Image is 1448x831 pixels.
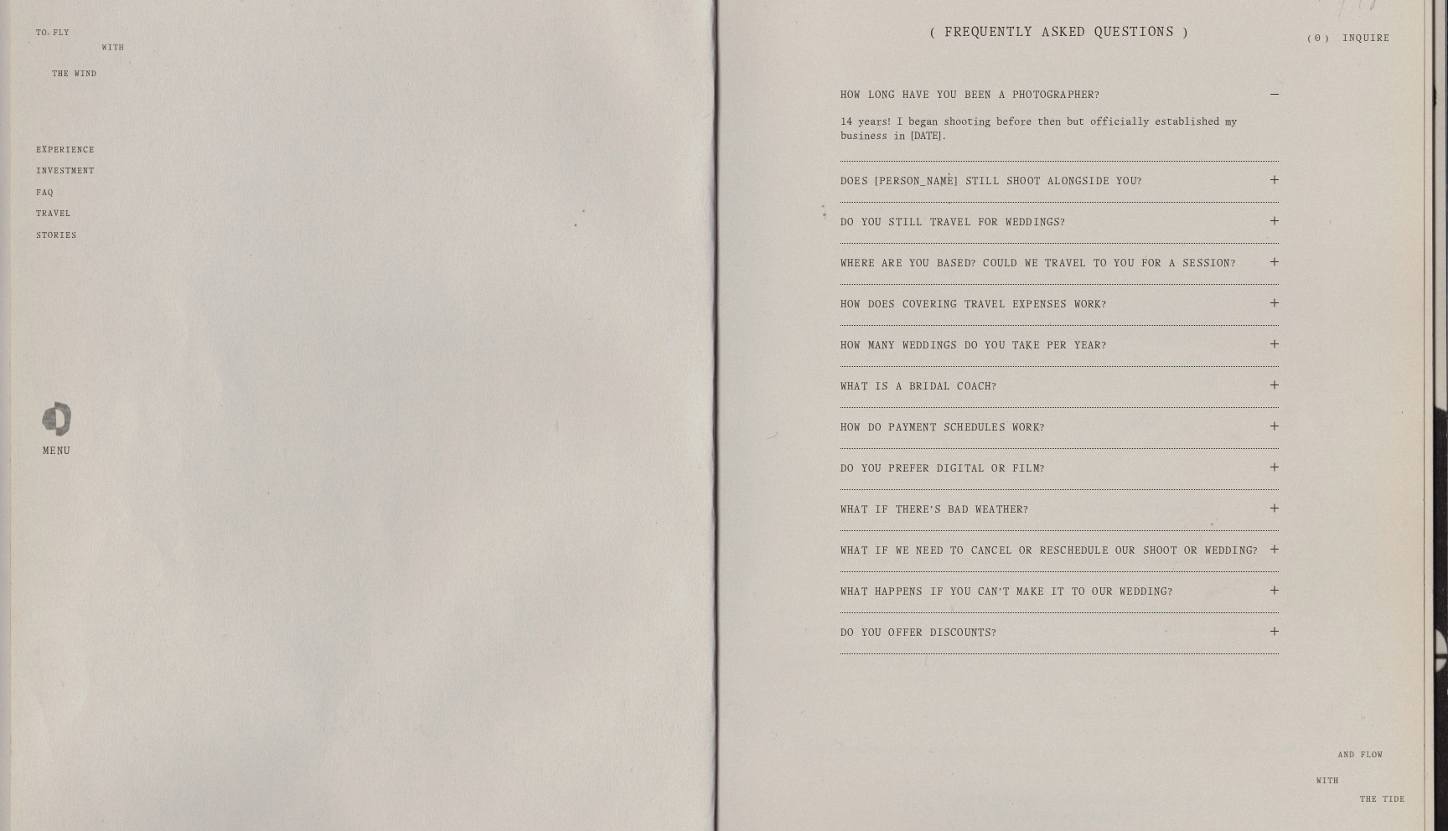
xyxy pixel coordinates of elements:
[840,367,1279,407] button: What is a bridal coach?
[36,210,71,218] a: travel
[840,88,1270,103] span: How long have you been a photographer?
[840,379,1270,395] span: What is a bridal coach?
[840,626,1270,641] span: Do you offer discounts?
[36,147,95,154] a: experience
[840,285,1279,325] button: How does covering travel expenses work?
[840,215,1270,230] span: Do you still travel for weddings?
[1342,24,1390,54] a: Inquire
[840,297,1270,312] span: How does covering travel expenses work?
[1308,34,1311,43] span: (
[36,168,95,175] a: investment
[840,244,1279,284] button: Where are you based? Could we travel to you for a session?
[840,116,1279,161] div: How long have you been a photographer?
[840,256,1270,271] span: Where are you based? Could we travel to you for a session?
[840,75,1279,116] button: How long have you been a photographer?
[840,503,1270,518] span: What if there’s bad weather?
[840,326,1279,366] button: How many weddings do you take per year?
[1315,34,1321,43] span: 0
[1325,34,1328,43] span: )
[840,462,1270,477] span: Do you prefer digital or film?
[840,531,1279,571] button: What if we need to cancel or reschedule our shoot or wedding?
[840,449,1279,489] button: Do you prefer digital or film?
[840,116,1279,144] p: 14 years! I began shooting before then but officially established my business in [DATE].
[840,613,1279,653] button: Do you offer discounts?
[840,338,1270,354] span: How many weddings do you take per year?
[840,585,1270,600] span: What happens if you can’t make it to our wedding?
[840,572,1279,612] button: What happens if you can’t make it to our wedding?
[840,174,1270,189] span: Does [PERSON_NAME] still shoot alongside you?
[36,189,54,197] a: FAQ
[840,162,1279,202] button: Does [PERSON_NAME] still shoot alongside you?
[840,408,1279,448] button: How do payment schedules work?
[840,203,1279,243] button: Do you still travel for weddings?
[840,421,1270,436] span: How do payment schedules work?
[36,232,77,240] a: Stories
[840,544,1270,559] span: What if we need to cancel or reschedule our shoot or wedding?
[1308,33,1328,45] a: 0 items in cart
[840,490,1279,530] button: What if there’s bad weather?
